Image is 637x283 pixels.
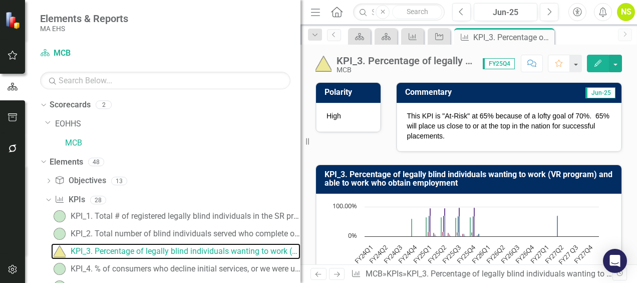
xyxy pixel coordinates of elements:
path: FY25Q2, 3. Asian Actual. [441,235,443,236]
path: FY25Q1, 96. English Actual. [430,208,431,236]
text: FY24Q2 [367,243,390,265]
span: Jun-25 [585,87,615,98]
div: 28 [90,196,106,204]
button: NS [617,3,635,21]
div: Open Intercom Messenger [603,249,627,273]
text: FY25Q2 [426,243,448,265]
path: FY25Q4, 97. English Actual. [474,207,475,236]
a: Scorecards [50,99,91,111]
text: FY25Q1 [411,243,434,265]
a: KPIs [55,194,85,206]
path: FY25Q2, 2. Portuguese Actual. [447,235,448,236]
path: FY25Q4, 15. Black Actual. [471,232,473,236]
img: On-track [54,228,66,240]
path: FY25Q2, 12. Hispanic Ethnicity Actual. [448,232,449,236]
div: KPI_3. Percentage of legally blind individuals wanting to work (VR program) and able to work who ... [473,31,552,44]
path: FY24Q4, 61. All Actual. [411,218,413,236]
path: FY25Q3, 2. Native Hawaiian or PI Actual. [464,235,466,236]
path: FY25Q3, 69. White Actual. [458,216,459,236]
a: Elements [50,157,83,168]
a: KPI_4. % of consumers who decline initial services, or we were unable to connect with that we enr... [51,261,300,277]
div: 48 [88,158,104,166]
path: FY25Q4, 10. Refused to Identify Actual. [478,233,480,236]
div: KPI_2. Total number of blind individuals served who complete orientation and mobility services in... [71,229,300,238]
a: KPI_3. Percentage of legally blind individuals wanting to work (VR program) and able to work who ... [51,243,300,259]
div: Jun-25 [477,7,534,19]
img: On-track [54,210,66,222]
div: KPI_4. % of consumers who decline initial services, or we were unable to connect with that we enr... [71,264,300,273]
a: EOHHS [55,118,300,130]
path: FY25Q1, 16. Black Actual. [428,231,429,236]
path: FY25Q1, 2. Native Hawaiian or PI Actual. [435,235,437,236]
path: FY25Q3, 10. Hispanic Ethnicity Actual. [462,233,464,236]
a: MCB [40,48,165,59]
path: FY25Q2, 16. Black Actual. [442,231,444,236]
button: Jun-25 [474,3,537,21]
path: FY25Q1, 71. White Actual. [429,215,430,236]
img: ClearPoint Strategy [5,11,23,29]
button: Search [392,5,442,19]
text: FY27 Q3 [556,243,580,266]
span: FY25Q4 [483,58,515,69]
div: KPI_3. Percentage of legally blind individuals wanting to work (VR program) and able to work who ... [71,247,300,256]
img: On-track [54,263,66,275]
text: 100.00% [333,201,357,210]
path: FY25Q4, 5. Asian Actual. [470,235,472,236]
path: FY25Q2, 96. English Actual. [444,208,446,236]
path: FY25Q4, 4. Hispanic Ethnicity Actual. [477,235,478,236]
text: FY27Q1 [528,243,551,265]
path: FY25Q1, 3. Asian Actual. [426,235,428,236]
text: FY26Q4 [513,242,536,265]
a: KPIs [387,269,403,278]
text: FY24Q3 [382,243,404,265]
text: FY26Q2 [484,243,507,265]
path: FY27Q2, 70. Target. [557,215,558,236]
h3: Polarity [325,88,376,97]
path: FY25Q2, 65. All Actual. [441,217,442,236]
span: Search [407,8,428,16]
div: KPI_3. Percentage of legally blind individuals wanting to work (VR program) and able to work who ... [337,55,473,66]
path: FY25Q4, 68. White Actual. [473,216,474,236]
path: FY25Q2, 2. Native Hawaiian or PI Actual. [450,235,451,236]
text: FY24Q4 [396,242,419,265]
path: FY25Q2, 8. Refused to Identify Actual. [449,234,450,236]
text: FY25Q3 [440,243,463,265]
path: FY25Q2, 2. Spanish Actual. [445,235,447,236]
text: FY24Q1 [353,243,375,265]
path: FY25Q2, 71. White Actual. [443,215,445,236]
input: Search Below... [40,72,290,89]
text: FY26Q3 [499,243,521,265]
p: This KPI is "At-Risk" at 65% because of a lofty goal of 70%. 65% will place us close to or at the... [407,111,611,141]
h3: KPI_3. Percentage of legally blind individuals wanting to work (VR program) and able to work who ... [325,170,616,188]
h3: Commentary [405,88,532,97]
a: Objectives [55,175,106,187]
div: 13 [111,177,127,185]
small: MA EHS [40,25,128,33]
path: FY25Q3, 9. Refused to Identify Actual. [463,233,465,236]
path: FY25Q3, 63. All Actual. [455,217,457,236]
span: Elements & Reports [40,13,128,25]
div: 2 [96,101,112,109]
a: MCB [366,269,383,278]
img: At-risk [54,245,66,257]
div: KPI_1. Total # of registered legally blind individuals in the SR program served that become or re... [71,212,300,221]
path: FY25Q1, 12. Hispanic Ethnicity Actual. [433,232,435,236]
text: FY26Q1 [470,243,492,265]
path: FY25Q1, 2. Spanish Actual. [431,235,432,236]
path: FY25Q1, 66. All Actual. [426,217,427,236]
text: FY27Q2 [543,243,565,265]
text: FY27Q4 [572,242,594,265]
path: FY25Q3, 1. Portuguese Actual. [461,236,463,236]
text: FY25Q4 [455,242,477,265]
span: High [327,112,341,120]
text: 0% [348,231,357,240]
div: MCB [337,66,473,74]
path: FY25Q3, 97. English Actual. [459,207,460,236]
path: FY25Q4, 1. Native Hawaiian or PI Actual. [479,236,481,236]
img: At-risk [315,56,332,72]
path: FY25Q1, 8. Refused to Identify Actual. [434,234,436,236]
path: FY25Q4, 1. Portuguese Actual. [476,236,477,236]
div: » » [351,268,612,280]
path: FY25Q1, 2. Portuguese Actual. [432,235,433,236]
